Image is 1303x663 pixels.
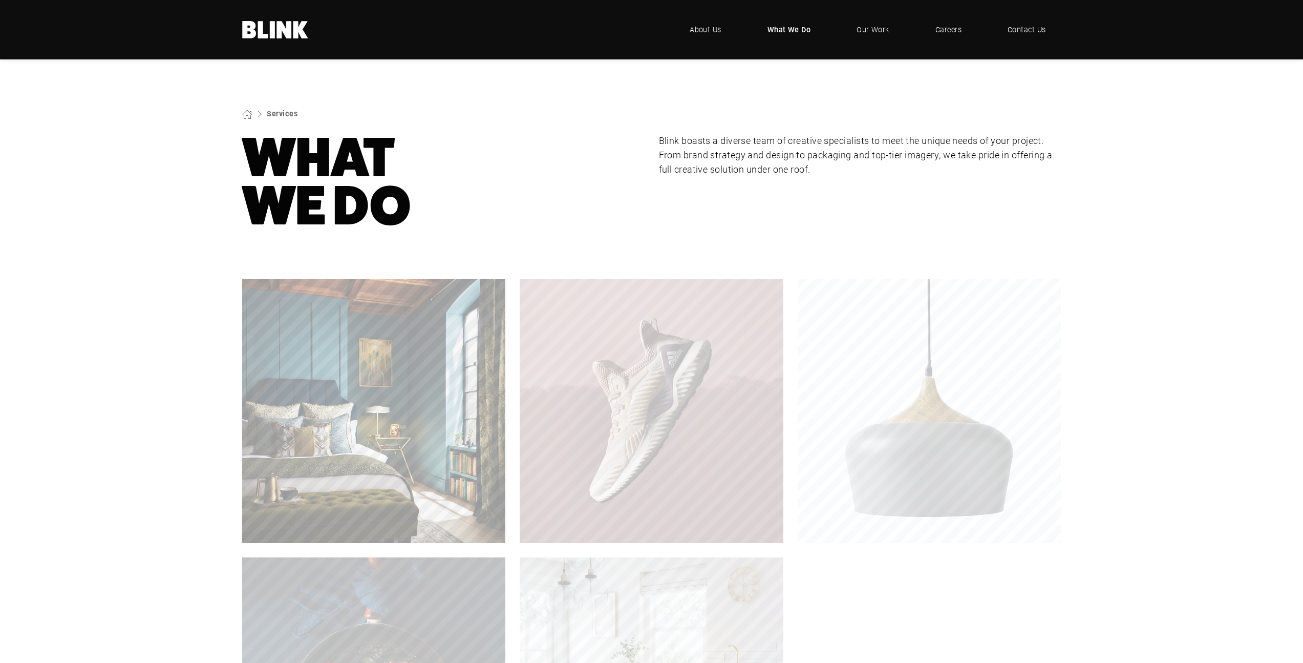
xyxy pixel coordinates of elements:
a: Commercially aligned to your product stories, we create exquisite still-life images across all pr... [520,279,783,543]
a: Home [242,21,309,38]
span: Careers [935,24,962,35]
nobr: We Do [242,174,411,237]
a: Blink has built an industry reputation for producing stunning photography, so whether in studio o... [242,279,506,543]
span: Contact Us [1008,24,1046,35]
a: Careers [920,14,977,45]
a: What We Do [752,14,826,45]
span: About Us [690,24,721,35]
span: Our Work [857,24,889,35]
a: About Us [674,14,737,45]
p: Blink boasts a diverse team of creative specialists to meet the unique needs of your project. Fro... [659,134,1061,177]
a: Contact Us [992,14,1061,45]
a: Services [267,109,297,118]
a: Our commercial understanding and established creative processes ensure that we deliver high quali... [798,279,1061,543]
h1: What [242,134,645,230]
span: What We Do [767,24,811,35]
a: Our Work [841,14,905,45]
